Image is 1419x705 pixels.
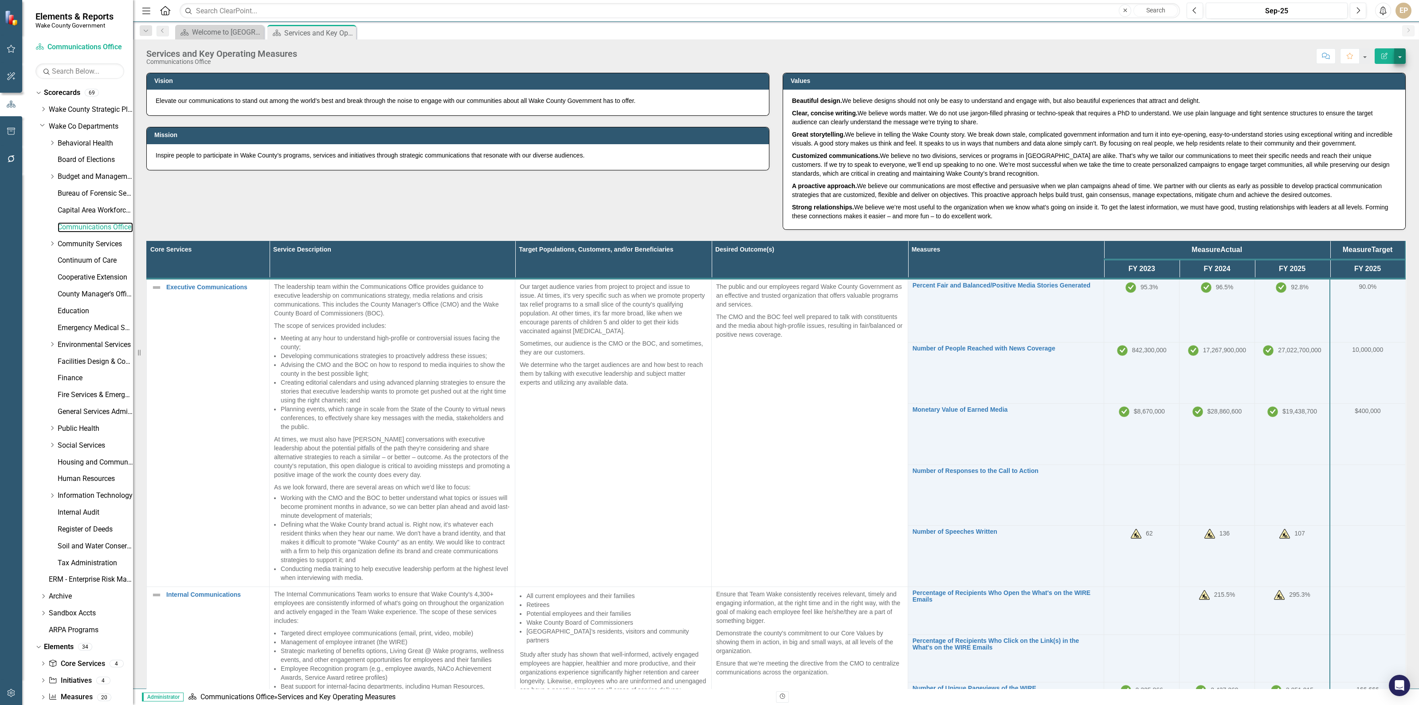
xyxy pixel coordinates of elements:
[1356,686,1379,693] span: 166,666
[281,405,510,431] li: Planning events, which range in scale from the State of the County to virtual news conferences, t...
[58,172,133,182] a: Budget and Management Services
[711,279,908,587] td: Double-Click to Edit
[515,279,712,587] td: Double-Click to Edit
[716,627,903,657] p: Demonstrate the county's commitment to our Core Values by showing them in action, in big and smal...
[274,481,510,492] p: As we look forward, there are several areas on which we'd like to focus:
[151,590,162,600] img: Not Defined
[1219,530,1230,537] span: 136
[1289,591,1310,598] span: 295.3%
[58,407,133,417] a: General Services Administration
[96,677,110,684] div: 4
[1395,3,1411,19] div: EP
[526,627,707,645] li: [GEOGRAPHIC_DATA]’s residents, visitors and community partners
[1214,591,1235,598] span: 215.5%
[1204,528,1215,539] img: Measure In Development
[1352,346,1383,353] span: 10,000,000
[58,340,133,350] a: Environmental Services
[1267,406,1278,417] img: On Track
[908,526,1104,587] td: Double-Click to Edit Right Click for Context Menu
[4,9,21,26] img: ClearPoint Strategy
[913,282,1100,289] a: Percent Fair and Balanced/Positive Media Stories Generated
[1209,6,1345,16] div: Sep-25
[200,693,274,701] a: Communications Office
[1188,345,1199,356] img: On Track
[1121,685,1131,696] img: On Track
[908,587,1104,634] td: Double-Click to Edit Right Click for Context Menu
[166,284,265,291] a: Executive Communications
[1119,406,1129,417] img: On Track
[1278,347,1321,354] span: 27,022,700,000
[278,693,396,701] div: Services and Key Operating Measures
[792,182,857,189] b: A proactive approach.
[58,491,133,501] a: Information Technology
[58,155,133,165] a: Board of Elections
[281,564,510,582] li: Conducting media training to help executive leadership perform at the highest level when intervie...
[151,282,162,293] img: Not Defined
[284,28,354,39] div: Services and Key Operating Measures
[1141,284,1158,291] span: 95.3%
[520,337,707,358] p: Sometimes, our audience is the CMO or the BOC, and sometimes, they are our customers.
[281,351,510,360] li: Developing communications strategies to proactively address these issues;
[792,110,858,117] b: Clear, concise writing.
[48,659,105,669] a: Core Services
[58,441,133,451] a: Social Services
[274,319,510,332] p: The scope of services provided includes:
[526,609,707,618] li: Potential employees and their families
[177,27,262,38] a: Welcome to [GEOGRAPHIC_DATA]
[1211,686,1238,693] span: 2,437,269
[913,528,1100,535] a: Number of Speeches Written
[792,128,1396,150] p: We believe in telling the Wake County story. We break down stale, complicated government informat...
[1207,407,1242,414] span: $28,860,600
[913,638,1100,651] a: Percentage of Recipients Who Click on the Link(s) in the What's on the WIRE Emails
[58,357,133,367] a: Facilities Design & Construction
[1359,283,1376,290] span: 90.0%
[716,590,903,627] p: Ensure that Team Wake consistently receives relevant, timely and engaging information, at the rig...
[281,664,510,682] li: Employee Recognition program (e.g., employee awards, NACo Achievement Awards, Service Award retir...
[1282,407,1317,414] span: $19,438,700
[281,520,510,564] li: Defining what the Wake County brand actual is. Right now, it's whatever each resident thinks when...
[58,524,133,535] a: Register of Deeds
[520,648,707,696] p: Study after study has shown that well-informed, actively engaged employees are happier, healthier...
[792,131,845,138] b: Great storytelling.
[154,78,764,84] h3: Vision
[1146,7,1165,14] span: Search
[142,693,184,701] span: Administrator
[281,682,510,700] li: Beat support for internal-facing departments, including Human Resources, Information Services and...
[792,150,1396,180] p: We believe no two divisions, services or programs in [GEOGRAPHIC_DATA] are alike. That’s why we t...
[274,433,510,481] p: At times, we must also have [PERSON_NAME] conversations with executive leadership about the poten...
[792,152,880,159] b: Customized communications.
[1203,347,1246,354] span: 17,267,900,000
[1133,4,1178,17] button: Search
[1279,528,1290,539] img: Measure In Development
[281,378,510,405] li: Creating editorial calendars and using advanced planning strategies to ensure the stories that ex...
[35,42,124,52] a: Communications Office
[58,541,133,551] a: Soil and Water Conservation
[281,360,510,378] li: Advising the CMO and the BOC on how to respond to media inquiries to show the county in the best ...
[1125,282,1136,293] img: On Track
[49,122,133,132] a: Wake Co Departments
[48,692,92,702] a: Measures
[1201,282,1211,293] img: On Track
[274,590,510,627] p: The Internal Communications Team works to ensure that Wake County's 4,300+ employees are consiste...
[1294,530,1305,537] span: 107
[58,272,133,283] a: Cooperative Extension
[908,342,1104,403] td: Double-Click to Edit Right Click for Context Menu
[1134,407,1165,414] span: $8,670,000
[58,323,133,333] a: Emergency Medical Services
[908,403,1104,465] td: Double-Click to Edit Right Click for Context Menu
[526,618,707,627] li: Wake County Board of Commissioners
[192,27,262,38] div: Welcome to [GEOGRAPHIC_DATA]
[58,189,133,199] a: Bureau of Forensic Services
[1286,686,1313,693] span: 3,051,915
[35,11,114,22] span: Elements & Reports
[146,49,297,59] div: Services and Key Operating Measures
[913,468,1100,474] a: Number of Responses to the Call to Action
[58,558,133,568] a: Tax Administration
[58,306,133,316] a: Education
[44,642,74,652] a: Elements
[716,282,903,311] p: The public and our employees regard Wake County Government as an effective and trusted organizati...
[1276,282,1286,293] img: On Track
[1196,685,1206,696] img: On Track
[842,97,1200,104] span: We believe designs should not only be easy to understand and engage with, but also beautiful expe...
[49,591,133,602] a: Archive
